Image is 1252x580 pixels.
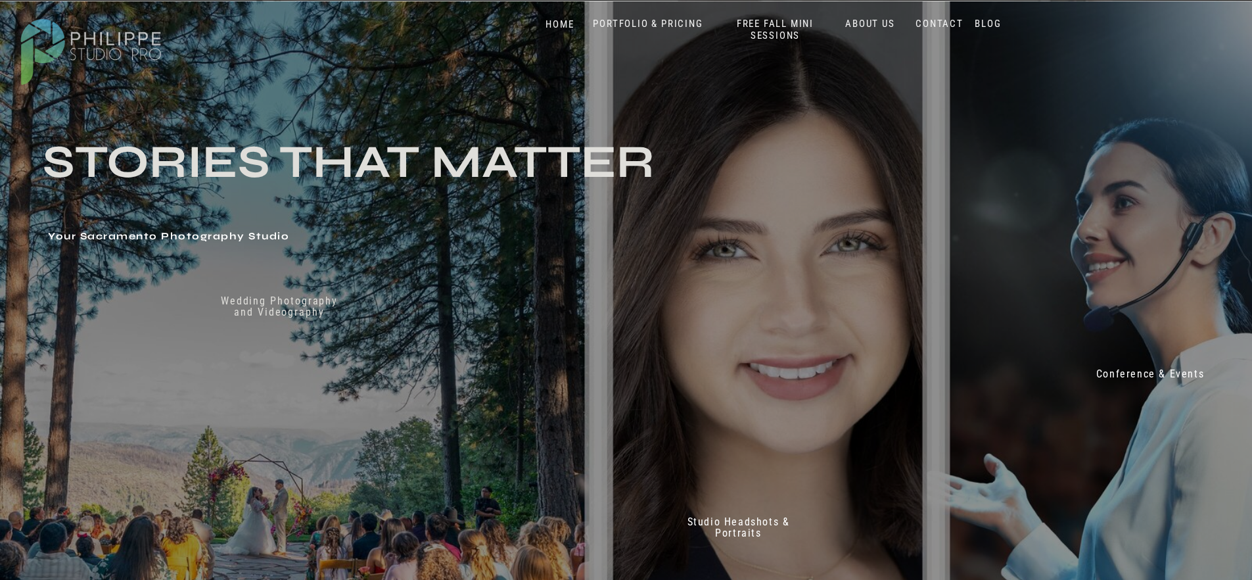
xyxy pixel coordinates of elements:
a: ABOUT US [843,18,898,30]
a: Conference & Events [1087,368,1213,385]
h2: Don't just take our word for it [645,316,1025,443]
a: Studio Headshots & Portraits [672,516,806,544]
a: Wedding Photography and Videography [211,295,348,330]
a: PORTFOLIO & PRICING [588,18,708,30]
p: 70+ 5 Star reviews on Google & Yelp [758,490,935,525]
a: BLOG [972,18,1005,30]
a: FREE FALL MINI SESSIONS [721,18,830,42]
a: HOME [532,18,588,31]
h1: Your Sacramento Photography Studio [48,231,536,244]
a: CONTACT [913,18,967,30]
h3: Stories that Matter [43,141,699,222]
